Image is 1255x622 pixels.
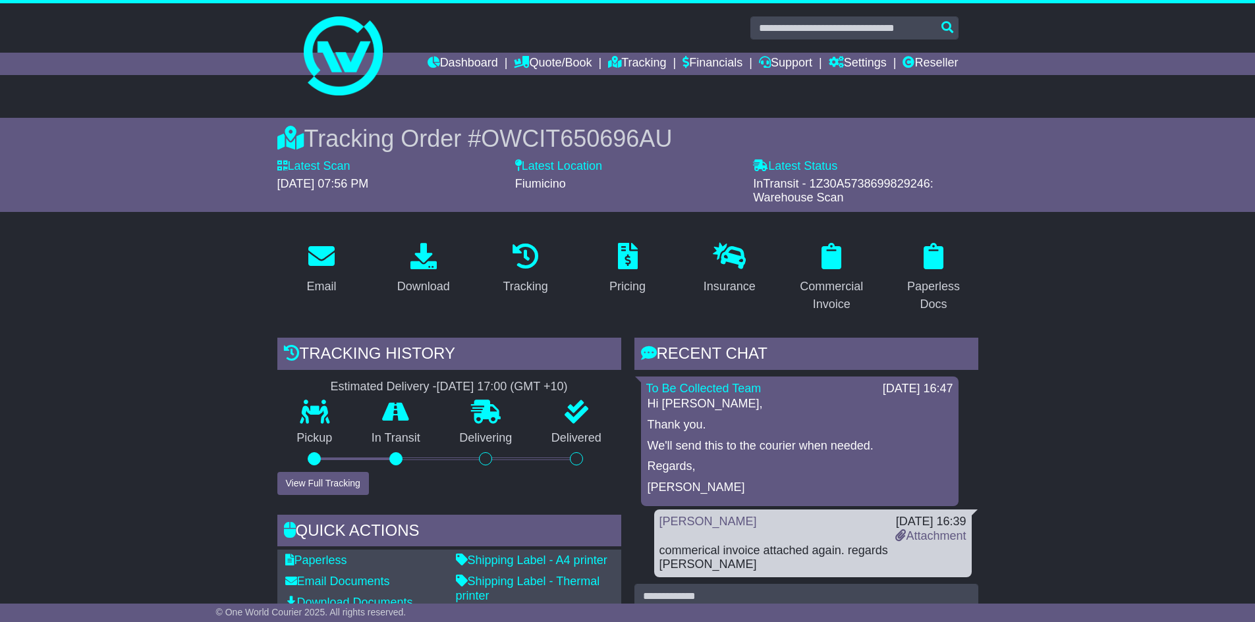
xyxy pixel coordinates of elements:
[659,544,966,572] div: commerical invoice attached again. regards [PERSON_NAME]
[456,575,600,602] a: Shipping Label - Thermal printer
[277,338,621,373] div: Tracking history
[277,472,369,495] button: View Full Tracking
[306,278,336,296] div: Email
[759,53,812,75] a: Support
[609,278,646,296] div: Pricing
[456,554,607,567] a: Shipping Label - A4 printer
[515,177,566,190] span: Fiumicino
[428,53,498,75] a: Dashboard
[648,418,952,432] p: Thank you.
[903,53,958,75] a: Reseller
[532,431,621,446] p: Delivered
[277,515,621,550] div: Quick Actions
[648,459,952,474] p: Regards,
[634,338,978,373] div: RECENT CHAT
[437,380,568,394] div: [DATE] 17:00 (GMT +10)
[898,278,970,313] div: Paperless Docs
[829,53,887,75] a: Settings
[601,238,654,300] a: Pricing
[277,159,350,174] label: Latest Scan
[397,278,450,296] div: Download
[648,439,952,454] p: We'll send this to the courier when needed.
[494,238,556,300] a: Tracking
[683,53,742,75] a: Financials
[503,278,547,296] div: Tracking
[277,177,369,190] span: [DATE] 07:56 PM
[883,382,953,396] div: [DATE] 16:47
[889,238,978,318] a: Paperless Docs
[285,554,347,567] a: Paperless
[787,238,876,318] a: Commercial Invoice
[216,607,406,617] span: © One World Courier 2025. All rights reserved.
[389,238,459,300] a: Download
[277,380,621,394] div: Estimated Delivery -
[285,575,390,588] a: Email Documents
[285,596,413,609] a: Download Documents
[796,278,868,313] div: Commercial Invoice
[695,238,764,300] a: Insurance
[648,397,952,411] p: Hi [PERSON_NAME],
[895,515,966,529] div: [DATE] 16:39
[352,431,440,446] p: In Transit
[753,177,934,205] span: InTransit - 1Z30A5738699829246: Warehouse Scan
[895,529,966,542] a: Attachment
[659,515,757,528] a: [PERSON_NAME]
[515,159,602,174] label: Latest Location
[277,431,352,446] p: Pickup
[648,480,952,495] p: [PERSON_NAME]
[608,53,666,75] a: Tracking
[514,53,592,75] a: Quote/Book
[646,382,762,395] a: To Be Collected Team
[704,278,756,296] div: Insurance
[298,238,345,300] a: Email
[481,125,672,152] span: OWCIT650696AU
[440,431,532,446] p: Delivering
[753,159,837,174] label: Latest Status
[277,124,978,153] div: Tracking Order #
